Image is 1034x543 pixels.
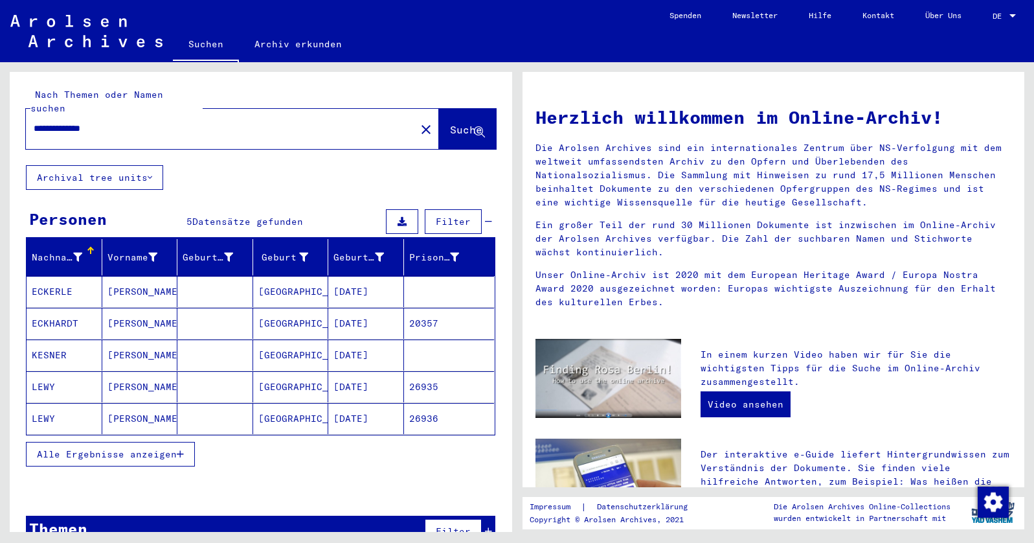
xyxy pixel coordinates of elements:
div: Geburtsname [183,247,253,268]
a: Suchen [173,29,239,62]
mat-cell: [DATE] [328,308,404,339]
mat-cell: 26936 [404,403,495,434]
div: Prisoner # [409,251,460,264]
div: Geburtsdatum [333,251,384,264]
span: Datensätze gefunden [192,216,303,227]
p: wurden entwickelt in Partnerschaft mit [774,513,950,524]
mat-cell: [GEOGRAPHIC_DATA] [253,371,329,402]
mat-header-cell: Prisoner # [404,239,495,275]
span: DE [993,12,1007,21]
mat-header-cell: Geburtsdatum [328,239,404,275]
button: Alle Ergebnisse anzeigen [26,442,195,467]
div: Vorname [107,251,158,264]
mat-header-cell: Geburtsname [177,239,253,275]
div: Prisoner # [409,247,479,268]
mat-cell: [GEOGRAPHIC_DATA] [253,403,329,434]
a: Impressum [530,500,581,514]
button: Suche [439,109,496,149]
mat-cell: LEWY [27,371,102,402]
div: Geburtsdatum [333,247,403,268]
a: Datenschutzerklärung [587,500,703,514]
mat-cell: [PERSON_NAME] [102,371,178,402]
p: In einem kurzen Video haben wir für Sie die wichtigsten Tipps für die Suche im Online-Archiv zusa... [701,348,1011,389]
mat-cell: [DATE] [328,340,404,371]
button: Clear [413,116,439,142]
p: Die Arolsen Archives Online-Collections [774,501,950,513]
mat-label: Nach Themen oder Namen suchen [30,89,163,114]
mat-cell: 20357 [404,308,495,339]
mat-cell: LEWY [27,403,102,434]
img: eguide.jpg [535,439,681,536]
img: video.jpg [535,339,681,418]
mat-cell: [GEOGRAPHIC_DATA] [253,276,329,307]
mat-cell: ECKHARDT [27,308,102,339]
div: Zustimmung ändern [977,486,1008,517]
div: Nachname [32,247,102,268]
span: Filter [436,216,471,227]
span: Alle Ergebnisse anzeigen [37,448,177,460]
mat-header-cell: Vorname [102,239,178,275]
img: yv_logo.png [969,496,1017,529]
span: Suche [450,123,482,136]
mat-header-cell: Nachname [27,239,102,275]
button: Archival tree units [26,165,163,190]
span: Filter [436,526,471,537]
mat-cell: ECKERLE [27,276,102,307]
mat-cell: [PERSON_NAME] [102,340,178,371]
button: Filter [425,209,482,234]
div: Themen [29,517,87,540]
a: Video ansehen [701,391,791,417]
p: Unser Online-Archiv ist 2020 mit dem European Heritage Award / Europa Nostra Award 2020 ausgezeic... [535,268,1012,309]
p: Copyright © Arolsen Archives, 2021 [530,514,703,526]
img: Zustimmung ändern [978,487,1009,518]
div: Geburt‏ [258,247,328,268]
span: 5 [186,216,192,227]
p: Die Arolsen Archives sind ein internationales Zentrum über NS-Verfolgung mit dem weltweit umfasse... [535,141,1012,209]
div: Nachname [32,251,82,264]
div: Personen [29,207,107,231]
h1: Herzlich willkommen im Online-Archiv! [535,104,1012,131]
div: Vorname [107,247,177,268]
div: | [530,500,703,514]
p: Der interaktive e-Guide liefert Hintergrundwissen zum Verständnis der Dokumente. Sie finden viele... [701,448,1011,516]
a: Archiv erkunden [239,29,357,60]
img: Arolsen_neg.svg [10,15,163,47]
mat-cell: [DATE] [328,403,404,434]
mat-cell: [DATE] [328,371,404,402]
mat-cell: [GEOGRAPHIC_DATA] [253,340,329,371]
mat-header-cell: Geburt‏ [253,239,329,275]
mat-cell: [PERSON_NAME] [102,403,178,434]
p: Ein großer Teil der rund 30 Millionen Dokumente ist inzwischen im Online-Archiv der Arolsen Archi... [535,218,1012,259]
mat-cell: KESNER [27,340,102,371]
mat-cell: [GEOGRAPHIC_DATA] [253,308,329,339]
div: Geburt‏ [258,251,309,264]
mat-cell: [PERSON_NAME] [102,308,178,339]
mat-cell: 26935 [404,371,495,402]
div: Geburtsname [183,251,233,264]
mat-cell: [PERSON_NAME] [102,276,178,307]
mat-cell: [DATE] [328,276,404,307]
mat-icon: close [418,122,434,137]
